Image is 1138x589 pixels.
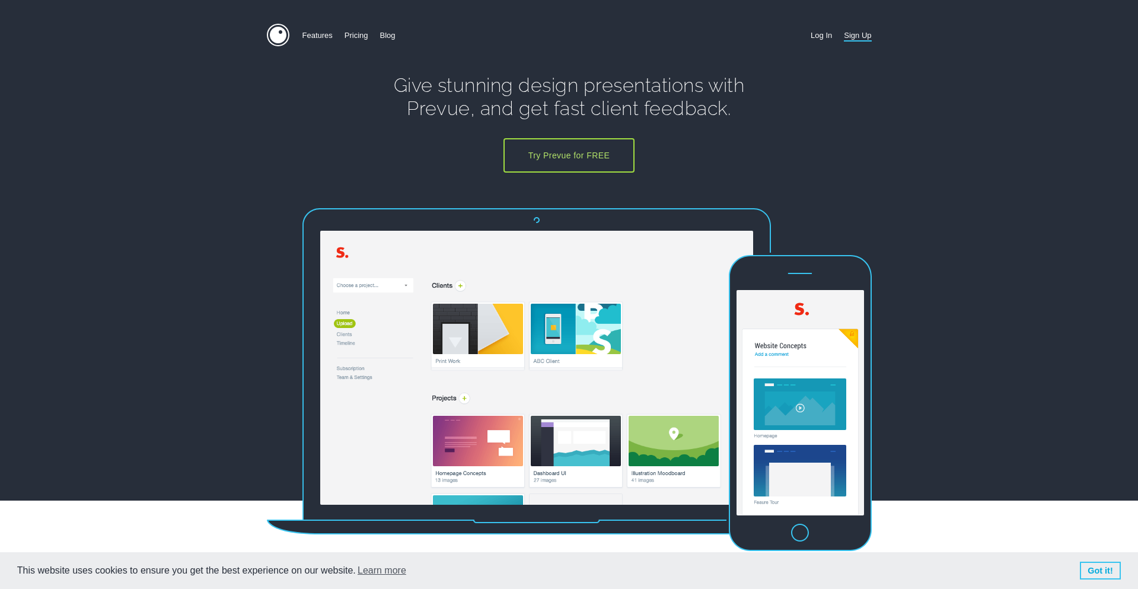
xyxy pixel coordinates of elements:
img: Interface UI [754,445,846,496]
a: Log In [811,24,832,47]
img: Prevue [267,24,289,46]
img: Photography [433,495,523,546]
a: Features [302,24,333,47]
img: Print [433,304,523,354]
a: Home [267,24,291,47]
img: Homepage [754,378,846,430]
img: Web Concepts [433,416,523,466]
a: Try Prevue for FREE [503,138,635,173]
a: learn more about cookies [356,564,408,577]
a: Pricing [345,24,368,47]
img: UI Design [531,416,621,466]
a: Sign Up [844,24,871,47]
img: svg+xml;base64,PHN2ZyB4bWxucz0iaHR0cDovL3d3dy53My5vcmcvMjAwMC9zdmciIHdpZHRoPSIyNDEiIGhlaWd%0AodD0... [729,255,872,551]
a: dismiss cookie message [1080,562,1121,580]
a: Blog [380,24,396,47]
img: svg+xml;base64,PHN2ZyB4bWxucz0iaHR0cDovL3d3dy53My5vcmcvMjAwMC9zdmciIHdpZHRoPSI5MTAiIGhlaWd%0AodD0... [267,208,807,534]
img: Clients [531,304,621,354]
img: Illustration [629,416,719,466]
span: This website uses cookies to ensure you get the best experience on our website. [17,563,1070,578]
